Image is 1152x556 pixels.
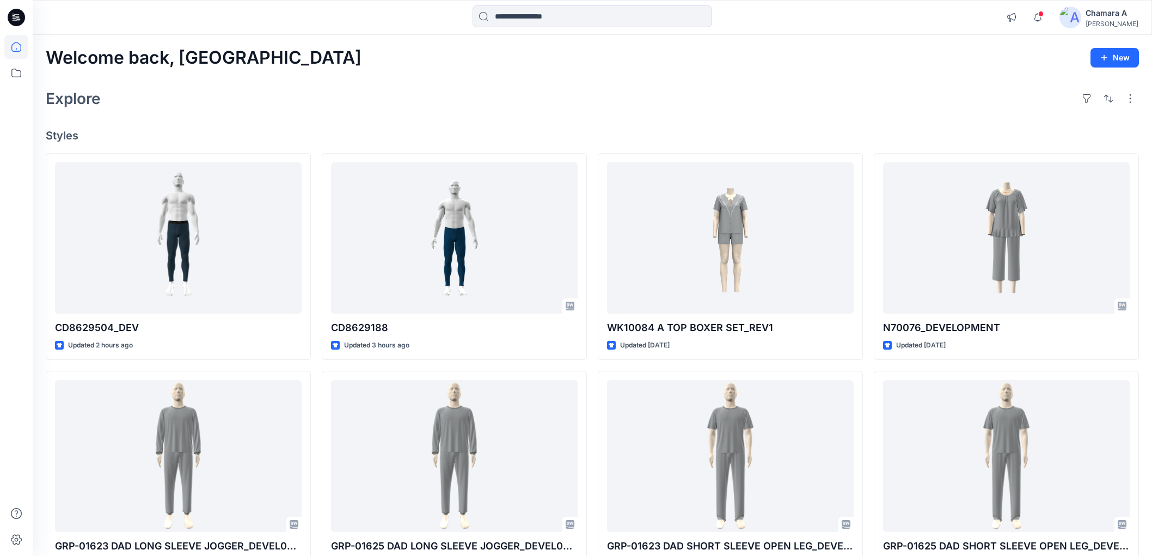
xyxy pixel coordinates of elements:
p: Updated [DATE] [896,340,946,351]
p: GRP-01623 DAD SHORT SLEEVE OPEN LEG_DEVELOPMENT [607,539,854,554]
p: GRP-01623 DAD LONG SLEEVE JOGGER_DEVEL0PMENT [55,539,302,554]
img: avatar [1059,7,1081,28]
p: Updated 2 hours ago [68,340,133,351]
h4: Styles [46,129,1139,142]
p: N70076_DEVELOPMENT [883,320,1130,335]
h2: Welcome back, [GEOGRAPHIC_DATA] [46,48,361,68]
a: GRP-01625 DAD SHORT SLEEVE OPEN LEG_DEVELOPMENT [883,380,1130,531]
p: CD8629188 [331,320,578,335]
div: [PERSON_NAME] [1086,20,1138,28]
a: CD8629188 [331,162,578,314]
button: New [1090,48,1139,68]
a: WK10084 A TOP BOXER SET_REV1 [607,162,854,314]
p: Updated [DATE] [620,340,670,351]
h2: Explore [46,90,101,107]
a: GRP-01623 DAD LONG SLEEVE JOGGER_DEVEL0PMENT [55,380,302,531]
p: CD8629504_DEV [55,320,302,335]
a: N70076_DEVELOPMENT [883,162,1130,314]
p: Updated 3 hours ago [344,340,409,351]
a: GRP-01623 DAD SHORT SLEEVE OPEN LEG_DEVELOPMENT [607,380,854,531]
p: WK10084 A TOP BOXER SET_REV1 [607,320,854,335]
a: CD8629504_DEV [55,162,302,314]
p: GRP-01625 DAD LONG SLEEVE JOGGER_DEVEL0PMENT [331,539,578,554]
a: GRP-01625 DAD LONG SLEEVE JOGGER_DEVEL0PMENT [331,380,578,531]
p: GRP-01625 DAD SHORT SLEEVE OPEN LEG_DEVELOPMENT [883,539,1130,554]
div: Chamara A [1086,7,1138,20]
